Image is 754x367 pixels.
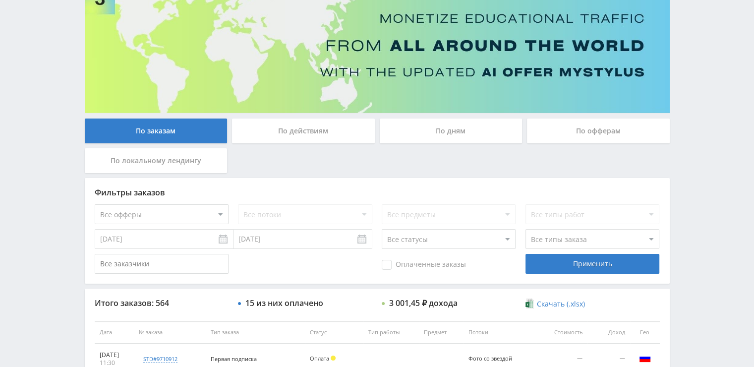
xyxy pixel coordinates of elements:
[587,321,630,344] th: Доход
[85,148,228,173] div: По локальному лендингу
[331,356,336,361] span: Холд
[389,299,458,307] div: 3 001,45 ₽ дохода
[382,260,466,270] span: Оплаченные заказы
[95,321,134,344] th: Дата
[525,299,585,309] a: Скачать (.xlsx)
[305,321,363,344] th: Статус
[468,356,513,362] div: Фото со звездой
[206,321,305,344] th: Тип заказа
[232,119,375,143] div: По действиям
[537,300,585,308] span: Скачать (.xlsx)
[85,119,228,143] div: По заказам
[95,299,229,307] div: Итого заказов: 564
[245,299,323,307] div: 15 из них оплачено
[380,119,522,143] div: По дням
[143,355,177,363] div: std#9710912
[363,321,419,344] th: Тип работы
[95,188,660,197] div: Фильтры заказов
[95,254,229,274] input: Все заказчики
[310,355,329,362] span: Оплата
[100,359,129,367] div: 11:30
[211,355,257,363] span: Первая подписка
[536,321,587,344] th: Стоимость
[134,321,206,344] th: № заказа
[525,254,659,274] div: Применить
[100,351,129,359] div: [DATE]
[639,352,651,364] img: rus.png
[525,299,534,308] img: xlsx
[464,321,536,344] th: Потоки
[527,119,670,143] div: По офферам
[419,321,463,344] th: Предмет
[630,321,660,344] th: Гео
